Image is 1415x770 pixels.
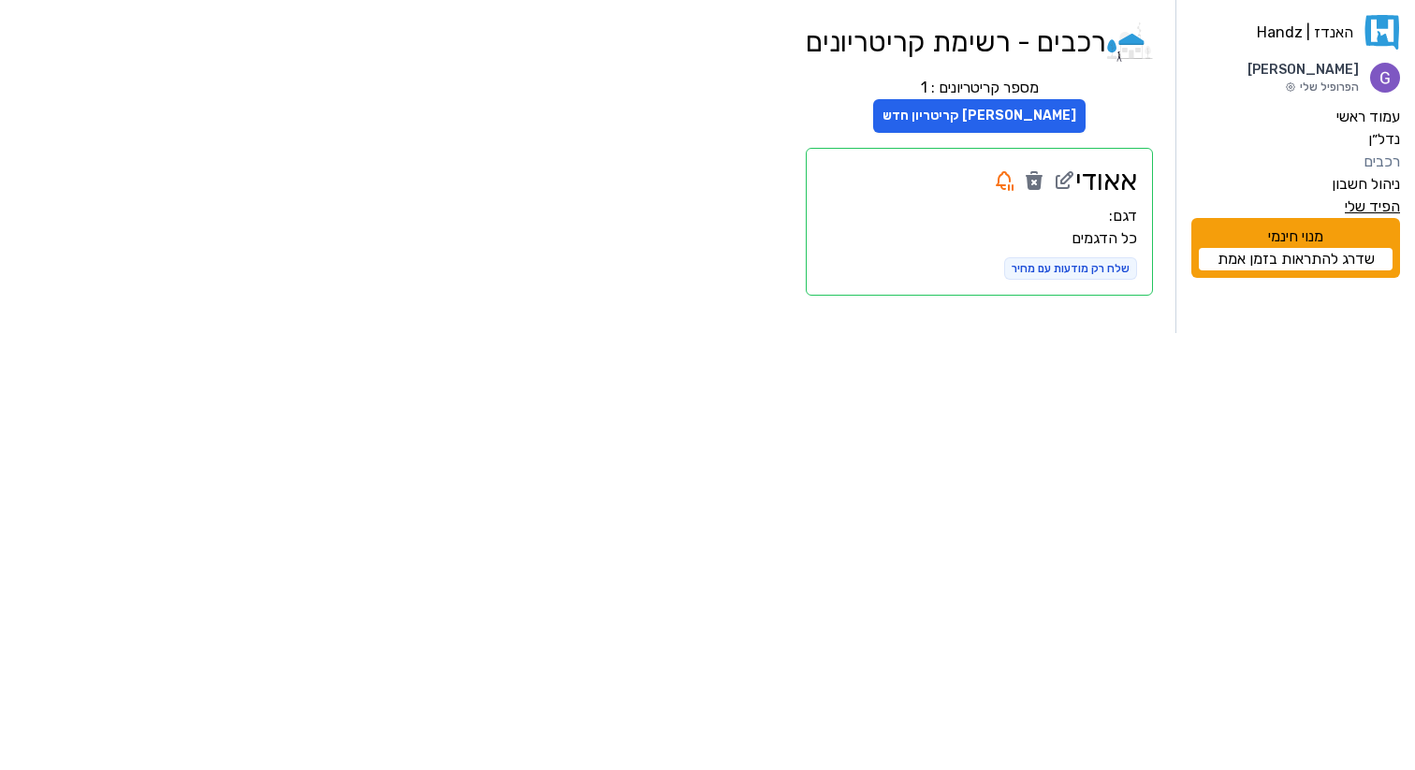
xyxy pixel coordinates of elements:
h2: אאודי [1075,164,1137,197]
a: רכבים [1191,151,1400,173]
div: מנוי חינמי [1191,218,1400,278]
img: תמונת פרופיל [1370,63,1400,93]
a: הפיד שלי [1191,196,1400,218]
label: רכבים [1364,151,1400,173]
a: שדרג להתראות בזמן אמת [1199,248,1393,270]
label: הפיד שלי [1345,196,1400,218]
a: האנדז | Handz [1191,15,1400,50]
p: הפרופיל שלי [1247,80,1359,94]
a: תמונת פרופיל[PERSON_NAME]הפרופיל שלי [1191,61,1400,94]
button: [PERSON_NAME] קריטריון חדש [873,99,1086,133]
p: [PERSON_NAME] [1247,61,1359,80]
div: שלח רק מודעות עם מחיר [1004,257,1137,280]
a: עמוד ראשי [1191,106,1400,128]
h1: רכבים - רשימת קריטריונים [806,22,1153,62]
label: נדל״ן [1368,128,1400,151]
span: דגם: [1109,207,1137,225]
div: כל הדגמים [822,227,1137,250]
div: מספר קריטריונים : 1 [806,77,1153,99]
label: ניהול חשבון [1332,173,1400,196]
a: נדל״ן [1191,128,1400,151]
a: ניהול חשבון [1191,173,1400,196]
label: עמוד ראשי [1336,106,1400,128]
